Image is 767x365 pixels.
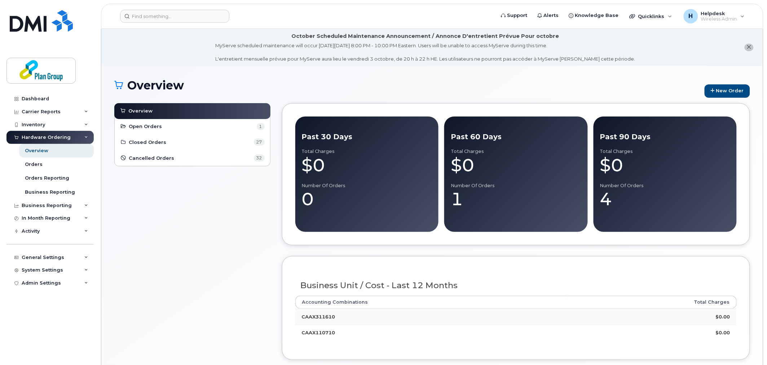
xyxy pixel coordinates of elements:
span: Overview [129,107,153,114]
span: Open Orders [129,123,162,130]
div: 4 [600,188,730,210]
button: close notification [745,44,754,51]
div: Total Charges [302,149,432,154]
div: 1 [451,188,581,210]
span: Closed Orders [129,139,167,146]
div: Number of Orders [302,183,432,189]
div: Past 30 Days [302,132,432,142]
th: Accounting Combinations [295,296,568,309]
div: Number of Orders [451,183,581,189]
div: Past 60 Days [451,132,581,142]
div: $0 [600,154,730,176]
a: Overview [120,107,265,115]
div: Total Charges [451,149,581,154]
a: New Order [705,84,750,98]
div: Past 90 Days [600,132,730,142]
div: MyServe scheduled maintenance will occur [DATE][DATE] 8:00 PM - 10:00 PM Eastern. Users will be u... [215,42,635,62]
div: $0 [302,154,432,176]
div: October Scheduled Maintenance Announcement / Annonce D'entretient Prévue Pour octobre [292,32,559,40]
div: Total Charges [600,149,730,154]
div: Number of Orders [600,183,730,189]
span: 1 [257,123,265,130]
th: Total Charges [568,296,737,309]
a: Closed Orders 27 [120,138,265,147]
a: Open Orders 1 [120,122,265,131]
span: Cancelled Orders [129,155,175,162]
strong: CAAX311610 [302,314,335,320]
div: $0 [451,154,581,176]
h1: Overview [114,79,701,92]
span: 32 [254,154,265,162]
strong: CAAX110710 [302,330,335,335]
a: Cancelled Orders 32 [120,154,265,162]
strong: $0.00 [716,330,730,335]
span: 27 [254,138,265,146]
div: 0 [302,188,432,210]
strong: $0.00 [716,314,730,320]
h3: Business Unit / Cost - Last 12 Months [301,281,731,290]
